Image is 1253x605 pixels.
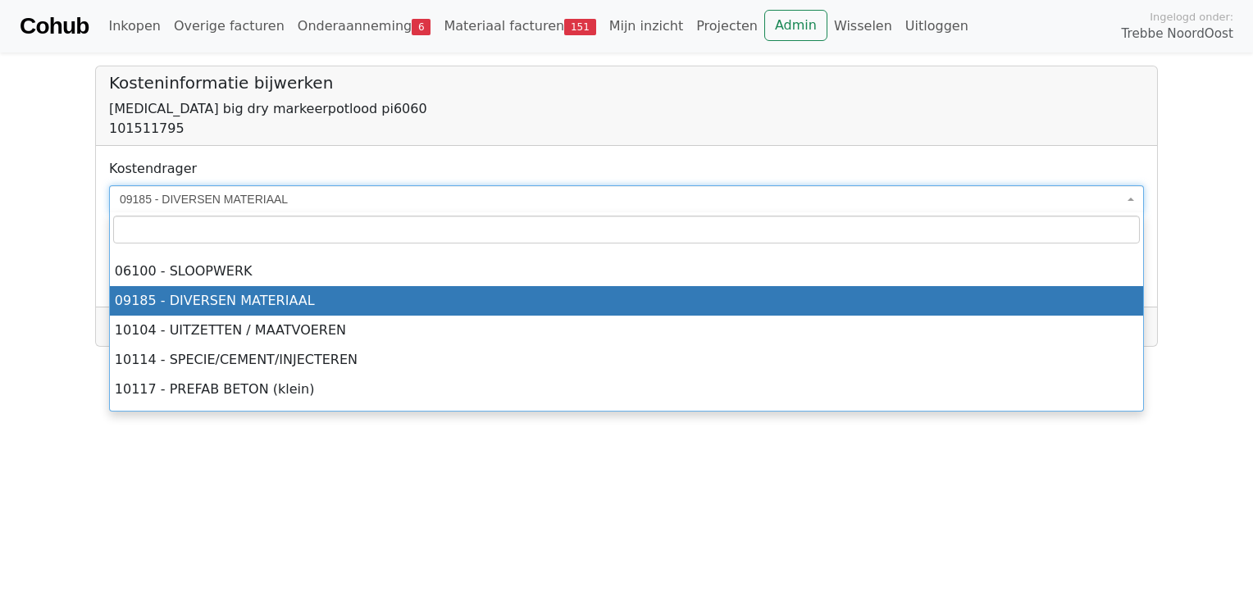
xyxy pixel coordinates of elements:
[110,286,1143,316] li: 09185 - DIVERSEN MATERIAAL
[109,185,1144,213] span: 09185 - DIVERSEN MATERIAAL
[110,345,1143,375] li: 10114 - SPECIE/CEMENT/INJECTEREN
[110,404,1143,434] li: 10131 - HULPHOUT/PALLETS
[690,10,764,43] a: Projecten
[109,119,1144,139] div: 101511795
[109,99,1144,119] div: [MEDICAL_DATA] big dry markeerpotlood pi6060
[20,7,89,46] a: Cohub
[603,10,690,43] a: Mijn inzicht
[102,10,166,43] a: Inkopen
[764,10,827,41] a: Admin
[437,10,602,43] a: Materiaal facturen151
[110,316,1143,345] li: 10104 - UITZETTEN / MAATVOEREN
[120,191,1123,207] span: 09185 - DIVERSEN MATERIAAL
[412,19,431,35] span: 6
[109,159,197,179] label: Kostendrager
[109,73,1144,93] h5: Kosteninformatie bijwerken
[1150,9,1233,25] span: Ingelogd onder:
[110,257,1143,286] li: 06100 - SLOOPWERK
[899,10,975,43] a: Uitloggen
[827,10,899,43] a: Wisselen
[1122,25,1233,43] span: Trebbe NoordOost
[110,375,1143,404] li: 10117 - PREFAB BETON (klein)
[167,10,291,43] a: Overige facturen
[564,19,596,35] span: 151
[291,10,438,43] a: Onderaanneming6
